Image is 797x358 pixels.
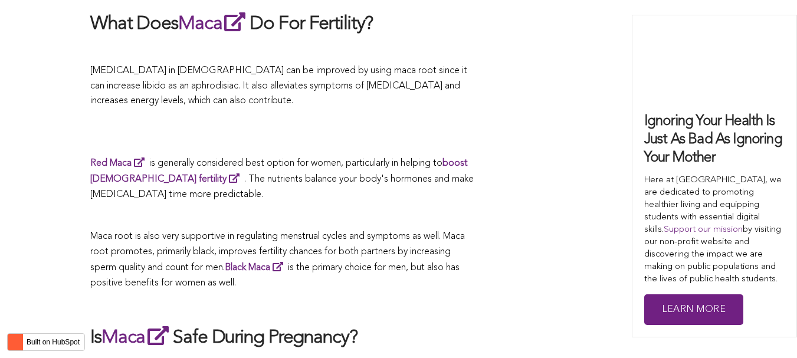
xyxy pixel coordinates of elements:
strong: Black Maca [225,263,270,272]
strong: Red Maca [90,159,132,168]
h2: Is Safe During Pregnancy? [90,324,474,351]
span: [MEDICAL_DATA] in [DEMOGRAPHIC_DATA] can be improved by using maca root since it can increase lib... [90,66,467,106]
a: Black Maca [225,263,288,272]
button: Built on HubSpot [7,333,85,351]
h2: What Does Do For Fertility? [90,10,474,37]
img: HubSpot sprocket logo [8,335,22,349]
iframe: Chat Widget [738,301,797,358]
a: Maca [178,15,250,34]
label: Built on HubSpot [22,334,84,350]
span: is generally considered best option for women, particularly in helping to . The nutrients balance... [90,159,474,199]
span: Maca root is also very supportive in regulating menstrual cycles and symptoms as well. Maca root ... [90,232,465,288]
a: Maca [101,329,173,347]
a: Learn More [644,294,743,326]
a: Red Maca [90,159,149,168]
